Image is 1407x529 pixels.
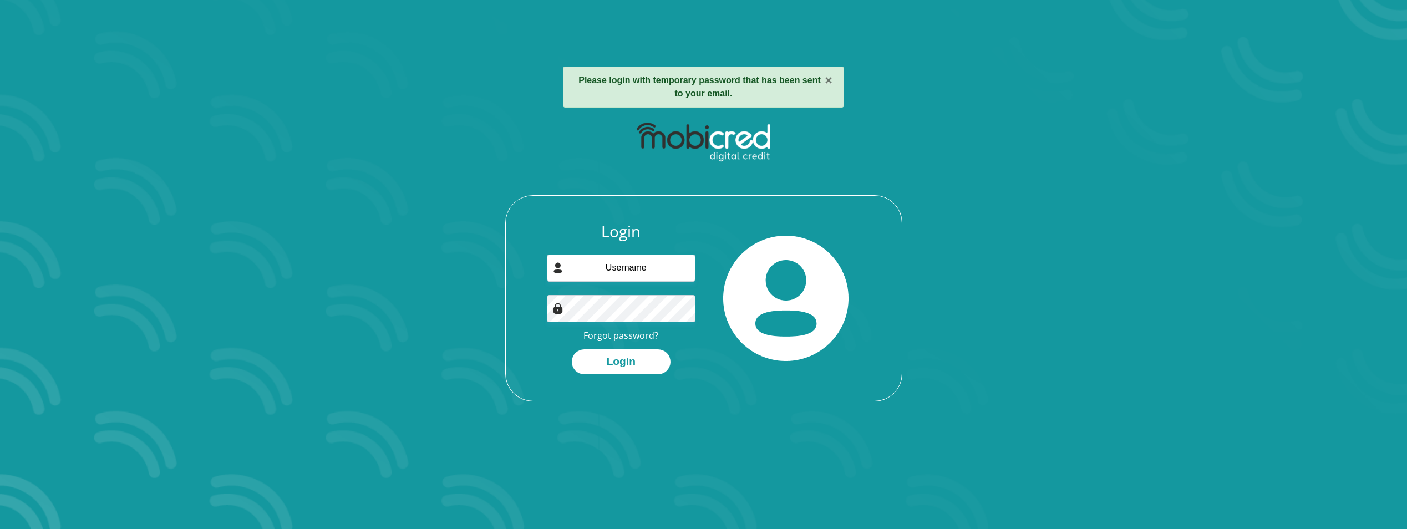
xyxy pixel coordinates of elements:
[583,329,658,342] a: Forgot password?
[552,262,563,273] img: user-icon image
[547,255,695,282] input: Username
[552,303,563,314] img: Image
[637,123,770,162] img: mobicred logo
[572,349,671,374] button: Login
[825,74,832,87] button: ×
[578,75,821,98] strong: Please login with temporary password that has been sent to your email.
[547,222,695,241] h3: Login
